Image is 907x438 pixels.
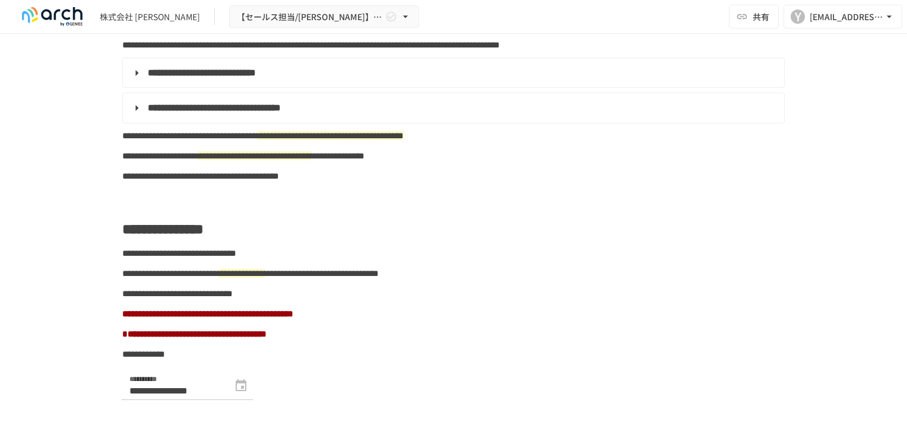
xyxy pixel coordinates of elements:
div: Y [791,9,805,24]
button: 共有 [729,5,779,28]
div: 株式会社 [PERSON_NAME] [100,11,200,23]
span: 【セールス担当/[PERSON_NAME]】株式会社 [PERSON_NAME]_初期設定サポート [237,9,383,24]
span: 共有 [753,10,769,23]
button: 【セールス担当/[PERSON_NAME]】株式会社 [PERSON_NAME]_初期設定サポート [229,5,419,28]
img: logo-default@2x-9cf2c760.svg [14,7,90,26]
button: Y[EMAIL_ADDRESS][DOMAIN_NAME] [784,5,902,28]
div: [EMAIL_ADDRESS][DOMAIN_NAME] [810,9,883,24]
